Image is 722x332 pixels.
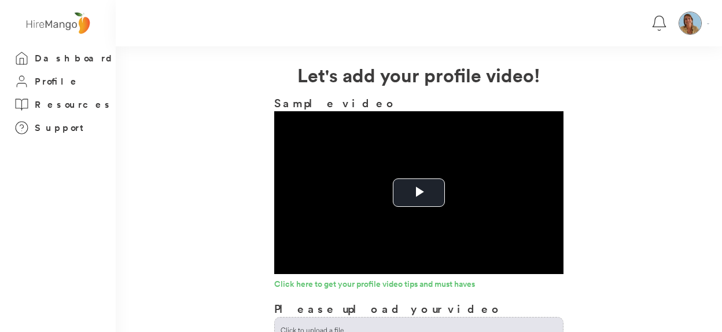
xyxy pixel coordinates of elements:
h3: Profile [35,74,80,89]
a: Click here to get your profile video tips and must haves [274,280,563,291]
h3: Please upload your video [274,300,503,317]
h2: Let's add your profile video! [116,61,722,89]
img: Vector [707,23,709,24]
img: 1749239089833 [679,12,701,34]
h3: Dashboard [35,51,116,65]
img: logo%20-%20hiremango%20gray.png [23,10,93,37]
div: Video Player [274,111,563,274]
h3: Support [35,121,89,135]
h3: Resources [35,97,113,112]
h3: Sample video [274,94,563,111]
